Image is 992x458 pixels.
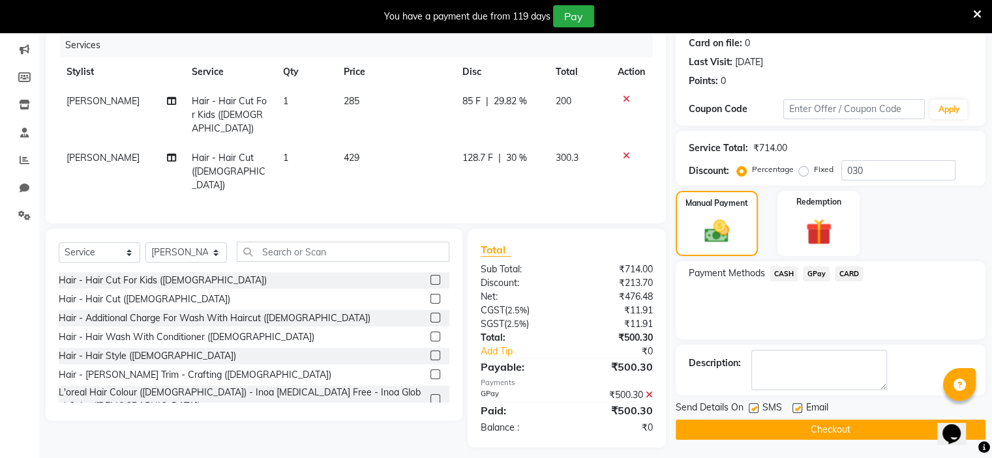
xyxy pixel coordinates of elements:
[498,151,501,165] span: |
[471,290,567,304] div: Net:
[567,359,663,375] div: ₹500.30
[762,401,782,417] span: SMS
[59,274,267,287] div: Hair - Hair Cut For Kids ([DEMOGRAPHIC_DATA])
[567,421,663,435] div: ₹0
[548,57,610,87] th: Total
[283,152,288,164] span: 1
[494,94,527,108] span: 29.82 %
[553,5,594,27] button: Pay
[567,304,663,317] div: ₹11.91
[582,345,662,358] div: ₹0
[783,99,925,119] input: Enter Offer / Coupon Code
[455,57,548,87] th: Disc
[567,290,663,304] div: ₹476.48
[59,386,425,413] div: L'oreal Hair Colour ([DEMOGRAPHIC_DATA]) - Inoa [MEDICAL_DATA] Free - Inoa Global Color ([DEMOGRA...
[937,406,979,445] iframe: chat widget
[67,95,140,107] span: [PERSON_NAME]
[471,317,567,331] div: ( )
[610,57,653,87] th: Action
[507,319,526,329] span: 2.5%
[835,266,863,281] span: CARD
[67,152,140,164] span: [PERSON_NAME]
[567,388,663,402] div: ₹500.30
[689,164,729,178] div: Discount:
[685,197,748,209] label: Manual Payment
[689,55,732,69] div: Last Visit:
[770,266,798,281] span: CASH
[745,36,750,50] div: 0
[567,331,663,345] div: ₹500.30
[556,152,579,164] span: 300.3
[471,304,567,317] div: ( )
[471,388,567,402] div: GPay
[689,356,741,370] div: Description:
[697,217,737,246] img: _cash.svg
[462,151,493,165] span: 128.7 F
[689,266,765,280] span: Payment Methods
[689,36,742,50] div: Card on file:
[59,311,370,325] div: Hair - Additional Charge For Wash With Haircut ([DEMOGRAPHIC_DATA])
[237,242,449,262] input: Search or Scan
[336,57,455,87] th: Price
[192,95,267,134] span: Hair - Hair Cut For Kids ([DEMOGRAPHIC_DATA])
[59,368,331,382] div: Hair - [PERSON_NAME] Trim - Crafting ([DEMOGRAPHIC_DATA])
[689,141,748,155] div: Service Total:
[471,403,567,418] div: Paid:
[384,10,550,23] div: You have a payment due from 119 days
[689,74,718,88] div: Points:
[471,331,567,345] div: Total:
[567,263,663,276] div: ₹714.00
[481,318,504,330] span: SGST
[721,74,726,88] div: 0
[753,141,787,155] div: ₹714.00
[344,95,359,107] span: 285
[59,349,236,363] div: Hair - Hair Style ([DEMOGRAPHIC_DATA])
[471,359,567,375] div: Payable:
[556,95,571,107] span: 200
[507,305,527,315] span: 2.5%
[676,401,744,417] span: Send Details On
[930,100,967,119] button: Apply
[481,304,505,316] span: CGST
[481,243,511,257] span: Total
[567,317,663,331] div: ₹11.91
[689,102,783,116] div: Coupon Code
[752,164,794,175] label: Percentage
[481,377,653,388] div: Payments
[735,55,763,69] div: [DATE]
[803,266,830,281] span: GPay
[192,152,265,191] span: Hair - Hair Cut ([DEMOGRAPHIC_DATA])
[471,263,567,276] div: Sub Total:
[184,57,275,87] th: Service
[471,276,567,290] div: Discount:
[676,420,985,440] button: Checkout
[59,330,314,344] div: Hair - Hair Wash With Conditioner ([DEMOGRAPHIC_DATA])
[471,345,582,358] a: Add Tip
[798,216,840,248] img: _gift.svg
[567,276,663,290] div: ₹213.70
[814,164,834,175] label: Fixed
[806,401,828,417] span: Email
[796,196,841,208] label: Redemption
[506,151,527,165] span: 30 %
[59,293,230,306] div: Hair - Hair Cut ([DEMOGRAPHIC_DATA])
[486,94,488,108] span: |
[471,421,567,435] div: Balance :
[567,403,663,418] div: ₹500.30
[60,33,663,57] div: Services
[283,95,288,107] span: 1
[275,57,336,87] th: Qty
[462,94,481,108] span: 85 F
[59,57,184,87] th: Stylist
[344,152,359,164] span: 429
